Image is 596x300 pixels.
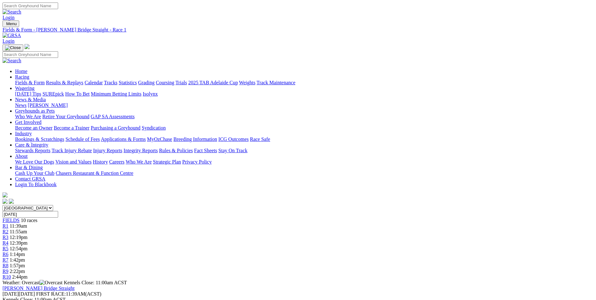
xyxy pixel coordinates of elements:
[101,136,146,142] a: Applications & Forms
[182,159,212,164] a: Privacy Policy
[3,15,14,20] a: Login
[142,125,166,131] a: Syndication
[3,9,21,15] img: Search
[15,165,43,170] a: Bar & Dining
[21,218,37,223] span: 10 races
[250,136,270,142] a: Race Safe
[91,125,140,131] a: Purchasing a Greyhound
[3,192,8,197] img: logo-grsa-white.png
[119,80,137,85] a: Statistics
[15,97,46,102] a: News & Media
[42,91,64,97] a: SUREpick
[15,91,593,97] div: Wagering
[54,125,90,131] a: Become a Trainer
[15,69,27,74] a: Home
[3,38,14,44] a: Login
[15,114,41,119] a: Who We Are
[3,211,58,218] input: Select date
[3,269,8,274] a: R9
[218,136,249,142] a: ICG Outcomes
[143,91,158,97] a: Isolynx
[123,148,158,153] a: Integrity Reports
[15,148,593,153] div: Care & Integrity
[65,91,90,97] a: How To Bet
[28,103,68,108] a: [PERSON_NAME]
[153,159,181,164] a: Strategic Plan
[3,263,8,268] a: R8
[188,80,238,85] a: 2025 TAB Adelaide Cup
[6,21,17,26] span: Menu
[3,33,21,38] img: GRSA
[3,291,35,297] span: [DATE]
[40,280,63,286] img: Overcast
[15,136,64,142] a: Bookings & Scratchings
[15,125,593,131] div: Get Involved
[3,3,58,9] input: Search
[3,286,74,291] a: [PERSON_NAME] Bridge Straight
[65,136,100,142] a: Schedule of Fees
[93,159,108,164] a: History
[15,86,35,91] a: Wagering
[5,45,21,50] img: Close
[56,170,133,176] a: Chasers Restaurant & Function Centre
[159,148,193,153] a: Rules & Policies
[93,148,122,153] a: Injury Reports
[15,80,593,86] div: Racing
[3,274,11,280] a: R10
[10,240,28,246] span: 12:39pm
[15,170,54,176] a: Cash Up Your Club
[10,235,28,240] span: 12:19pm
[15,153,28,159] a: About
[3,223,8,229] a: R1
[3,257,8,263] span: R7
[156,80,174,85] a: Coursing
[10,252,25,257] span: 1:14pm
[12,274,28,280] span: 2:44pm
[42,114,90,119] a: Retire Your Greyhound
[3,27,593,33] div: Fields & Form - [PERSON_NAME] Bridge Straight - Race 1
[52,148,92,153] a: Track Injury Rebate
[3,235,8,240] a: R3
[3,51,58,58] input: Search
[15,159,593,165] div: About
[3,246,8,251] a: R5
[64,280,127,285] span: Kennels Close: 11:00am ACST
[3,291,19,297] span: [DATE]
[9,199,14,204] img: twitter.svg
[10,246,28,251] span: 12:54pm
[3,252,8,257] a: R6
[194,148,217,153] a: Fact Sheets
[3,199,8,204] img: facebook.svg
[15,74,29,80] a: Racing
[15,119,41,125] a: Get Involved
[15,131,32,136] a: Industry
[15,148,50,153] a: Stewards Reports
[15,108,55,114] a: Greyhounds as Pets
[36,291,66,297] span: FIRST RACE:
[3,20,19,27] button: Toggle navigation
[15,170,593,176] div: Bar & Dining
[109,159,124,164] a: Careers
[46,80,83,85] a: Results & Replays
[15,125,52,131] a: Become an Owner
[15,103,26,108] a: News
[15,103,593,108] div: News & Media
[3,240,8,246] a: R4
[36,291,101,297] span: 11:39AM(ACST)
[3,229,8,234] a: R2
[10,223,27,229] span: 11:39am
[15,159,54,164] a: We Love Our Dogs
[3,44,23,51] button: Toggle navigation
[15,91,41,97] a: [DATE] Tips
[15,80,45,85] a: Fields & Form
[257,80,295,85] a: Track Maintenance
[91,114,135,119] a: GAP SA Assessments
[126,159,152,164] a: Who We Are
